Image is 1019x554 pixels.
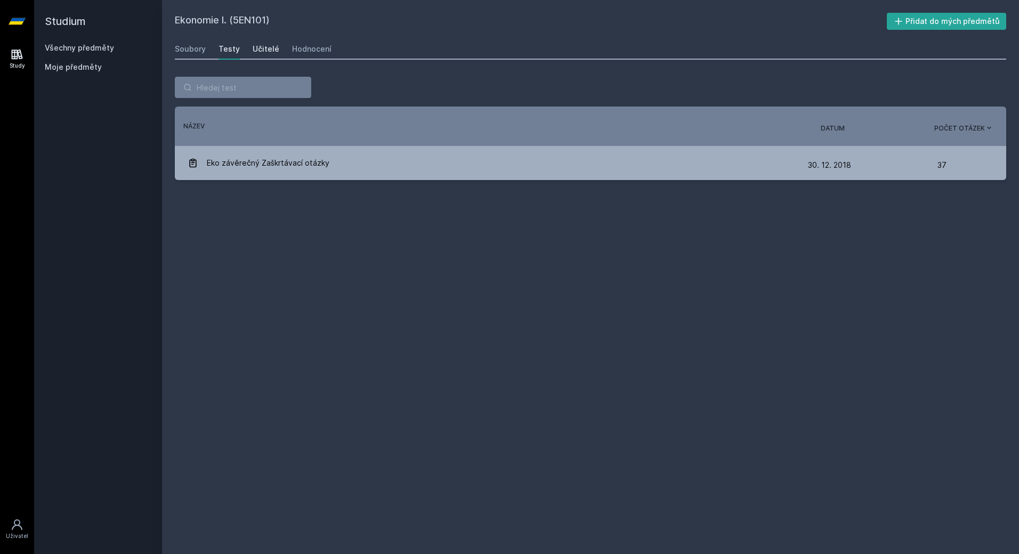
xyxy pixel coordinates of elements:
a: Study [2,43,32,75]
button: Přidat do mých předmětů [887,13,1007,30]
div: Hodnocení [292,44,331,54]
a: Soubory [175,38,206,60]
h2: Ekonomie I. (5EN101) [175,13,887,30]
button: Počet otázek [934,124,993,133]
div: Uživatel [6,532,28,540]
a: Uživatel [2,513,32,545]
a: Testy [219,38,240,60]
input: Hledej test [175,77,311,98]
a: Všechny předměty [45,43,114,52]
div: Učitelé [253,44,279,54]
span: Počet otázek [934,124,985,133]
div: Testy [219,44,240,54]
a: Hodnocení [292,38,331,60]
span: 37 [937,154,947,176]
span: Moje předměty [45,62,102,72]
div: Soubory [175,44,206,54]
button: Název [183,121,205,131]
button: Datum [821,124,845,133]
a: Učitelé [253,38,279,60]
a: Eko závěrečný Zaškrtávací otázky 30. 12. 2018 37 [175,146,1006,180]
span: Eko závěrečný Zaškrtávací otázky [207,152,329,174]
div: Study [10,62,25,70]
span: 30. 12. 2018 [808,160,851,169]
